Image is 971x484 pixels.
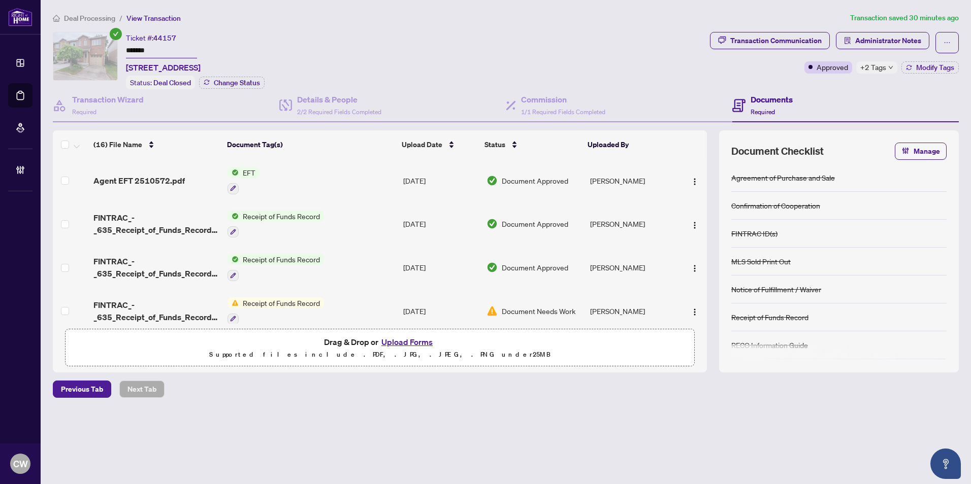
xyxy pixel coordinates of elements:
h4: Documents [751,93,793,106]
button: Status IconReceipt of Funds Record [228,254,324,281]
div: Status: [126,76,195,89]
th: Uploaded By [584,130,675,159]
span: Deal Closed [153,78,191,87]
button: Administrator Notes [836,32,929,49]
span: View Transaction [126,14,181,23]
button: Status IconReceipt of Funds Record [228,211,324,238]
span: Agent EFT 2510572.pdf [93,175,185,187]
span: [STREET_ADDRESS] [126,61,201,74]
span: Required [751,108,775,116]
img: logo [8,8,33,26]
div: MLS Sold Print Out [731,256,791,267]
button: Previous Tab [53,381,111,398]
img: Document Status [487,305,498,317]
img: Document Status [487,175,498,186]
span: Document Needs Work [502,305,575,317]
td: [PERSON_NAME] [586,289,677,333]
span: FINTRAC_-_635_Receipt_of_Funds_Record_-_PropTx-[PERSON_NAME].pdf [93,299,219,323]
img: Logo [691,264,699,272]
img: Logo [691,178,699,186]
span: solution [844,37,851,44]
th: Status [480,130,584,159]
button: Transaction Communication [710,32,830,49]
button: Status IconEFT [228,167,260,194]
button: Next Tab [119,381,165,398]
span: (16) File Name [93,139,142,150]
span: Change Status [214,79,260,86]
button: Logo [687,303,703,319]
td: [DATE] [399,202,482,246]
img: Status Icon [228,254,239,265]
span: Upload Date [402,139,442,150]
th: Document Tag(s) [223,130,398,159]
img: Logo [691,221,699,229]
span: FINTRAC_-_635_Receipt_of_Funds_Record_-_PropTx-[PERSON_NAME] 1 1.pdf [93,212,219,236]
span: Approved [817,61,848,73]
span: Deal Processing [64,14,115,23]
span: EFT [239,167,260,178]
p: Supported files include .PDF, .JPG, .JPEG, .PNG under 25 MB [72,349,688,361]
span: check-circle [110,28,122,40]
div: RECO Information Guide [731,339,808,351]
span: home [53,15,60,22]
button: Open asap [930,448,961,479]
img: Status Icon [228,297,239,308]
button: Manage [895,143,947,160]
div: Agreement of Purchase and Sale [731,172,835,183]
span: 1/1 Required Fields Completed [521,108,605,116]
span: Status [484,139,505,150]
span: Receipt of Funds Record [239,211,324,222]
td: [DATE] [399,289,482,333]
div: Notice of Fulfillment / Waiver [731,284,821,295]
img: Document Status [487,218,498,229]
th: Upload Date [398,130,480,159]
span: Receipt of Funds Record [239,254,324,265]
span: FINTRAC_-_635_Receipt_of_Funds_Record_-_PropTx-[PERSON_NAME] 1.pdf [93,255,219,280]
span: Document Approved [502,175,568,186]
div: Receipt of Funds Record [731,312,808,323]
td: [DATE] [399,159,482,202]
h4: Commission [521,93,605,106]
button: Logo [687,259,703,275]
article: Transaction saved 30 minutes ago [850,12,959,24]
span: Previous Tab [61,381,103,397]
span: Document Approved [502,218,568,229]
span: down [888,65,893,70]
span: 2/2 Required Fields Completed [297,108,381,116]
span: Document Approved [502,262,568,273]
div: FINTRAC ID(s) [731,228,778,239]
span: Drag & Drop or [324,335,436,349]
img: Status Icon [228,211,239,222]
span: Receipt of Funds Record [239,297,324,308]
div: Transaction Communication [730,32,822,49]
td: [PERSON_NAME] [586,159,677,202]
span: Administrator Notes [855,32,921,49]
td: [PERSON_NAME] [586,202,677,246]
div: Confirmation of Cooperation [731,200,820,211]
img: IMG-W12230987_1.jpg [53,32,117,80]
div: Ticket #: [126,32,176,44]
th: (16) File Name [89,130,223,159]
button: Upload Forms [378,335,436,349]
span: 44157 [153,33,176,43]
td: [DATE] [399,246,482,289]
button: Logo [687,172,703,189]
button: Logo [687,216,703,232]
span: CW [13,457,28,471]
h4: Transaction Wizard [72,93,144,106]
img: Document Status [487,262,498,273]
span: +2 Tags [860,61,886,73]
span: ellipsis [944,39,951,46]
span: Manage [914,143,940,159]
span: Drag & Drop orUpload FormsSupported files include .PDF, .JPG, .JPEG, .PNG under25MB [66,329,694,367]
span: Modify Tags [916,64,954,71]
img: Logo [691,308,699,316]
button: Change Status [199,77,265,89]
td: [PERSON_NAME] [586,246,677,289]
span: Required [72,108,96,116]
button: Modify Tags [901,61,959,74]
li: / [119,12,122,24]
img: Status Icon [228,167,239,178]
button: Status IconReceipt of Funds Record [228,297,324,325]
h4: Details & People [297,93,381,106]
